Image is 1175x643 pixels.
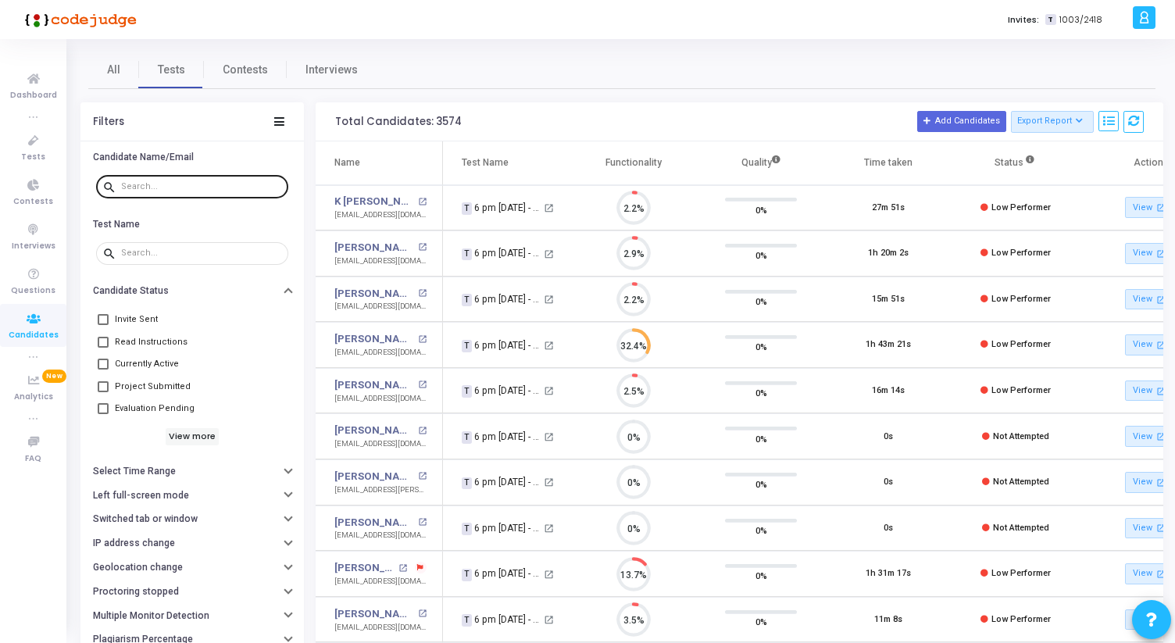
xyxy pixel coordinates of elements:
[334,209,427,221] div: [EMAIL_ADDRESS][DOMAIN_NAME]
[1155,247,1168,260] mat-icon: open_in_new
[418,198,427,206] mat-icon: open_in_new
[462,294,472,306] span: T
[166,428,220,445] h6: View more
[462,566,542,580] div: 6 pm [DATE] - Titan Engineering Intern 2026
[991,248,1051,258] span: Low Performer
[544,615,554,625] mat-icon: open_in_new
[80,531,304,555] button: IP address change
[80,484,304,508] button: Left full-screen mode
[1045,14,1055,26] span: T
[398,564,407,573] mat-icon: open_in_new
[334,194,413,209] a: K [PERSON_NAME]
[462,246,542,260] div: 6 pm [DATE] - Titan Engineering Intern 2026
[12,240,55,253] span: Interviews
[10,89,57,102] span: Dashboard
[755,568,767,584] span: 0%
[418,380,427,389] mat-icon: open_in_new
[115,399,195,418] span: Evaluation Pending
[991,339,1051,349] span: Low Performer
[102,246,121,260] mat-icon: search
[80,279,304,303] button: Candidate Status
[305,62,358,78] span: Interviews
[42,370,66,383] span: New
[991,385,1051,395] span: Low Performer
[102,180,121,194] mat-icon: search
[334,347,427,359] div: [EMAIL_ADDRESS][DOMAIN_NAME]
[1059,13,1102,27] span: 1003/2418
[462,431,472,444] span: T
[462,430,542,444] div: 6 pm [DATE] - Titan Engineering Intern 2026
[864,154,912,171] div: Time taken
[544,477,554,488] mat-icon: open_in_new
[418,335,427,344] mat-icon: open_in_new
[884,430,893,444] div: 0s
[755,477,767,492] span: 0%
[1155,384,1168,398] mat-icon: open_in_new
[21,151,45,164] span: Tests
[462,338,542,352] div: 6 pm [DATE] - Titan Engineering Intern 2026
[93,116,124,128] div: Filters
[462,292,542,306] div: 6 pm [DATE] - Titan Engineering Intern 2026
[462,475,542,489] div: 6 pm [DATE] - Titan Engineering Intern 2026
[334,515,413,530] a: [PERSON_NAME] M
[93,219,140,230] h6: Test Name
[418,427,427,435] mat-icon: open_in_new
[13,195,53,209] span: Contests
[334,301,427,313] div: [EMAIL_ADDRESS][DOMAIN_NAME]
[334,331,413,347] a: [PERSON_NAME]
[1155,476,1168,489] mat-icon: open_in_new
[223,62,268,78] span: Contests
[9,329,59,342] span: Candidates
[418,609,427,618] mat-icon: open_in_new
[334,530,427,541] div: [EMAIL_ADDRESS][DOMAIN_NAME]
[544,341,554,351] mat-icon: open_in_new
[418,472,427,480] mat-icon: open_in_new
[115,377,191,396] span: Project Submitted
[93,513,198,525] h6: Switched tab or window
[698,141,825,185] th: Quality
[1008,13,1039,27] label: Invites:
[334,438,427,450] div: [EMAIL_ADDRESS][DOMAIN_NAME]
[115,310,158,329] span: Invite Sent
[1011,111,1095,133] button: Export Report
[755,294,767,309] span: 0%
[418,243,427,252] mat-icon: open_in_new
[991,568,1051,578] span: Low Performer
[80,555,304,580] button: Geolocation change
[115,355,179,373] span: Currently Active
[1155,430,1168,443] mat-icon: open_in_new
[11,284,55,298] span: Questions
[991,614,1051,624] span: Low Performer
[884,522,893,535] div: 0s
[1155,567,1168,580] mat-icon: open_in_new
[462,523,472,535] span: T
[93,152,194,163] h6: Candidate Name/Email
[1155,521,1168,534] mat-icon: open_in_new
[93,610,209,622] h6: Multiple Monitor Detection
[872,293,905,306] div: 15m 51s
[462,569,472,581] span: T
[755,202,767,217] span: 0%
[544,249,554,259] mat-icon: open_in_new
[1155,201,1168,214] mat-icon: open_in_new
[462,521,542,535] div: 6 pm [DATE] - Titan Engineering Intern 2026
[158,62,185,78] span: Tests
[884,476,893,489] div: 0s
[418,289,427,298] mat-icon: open_in_new
[462,202,472,215] span: T
[80,507,304,531] button: Switched tab or window
[334,423,413,438] a: [PERSON_NAME]
[334,154,360,171] div: Name
[755,430,767,446] span: 0%
[25,452,41,466] span: FAQ
[334,393,427,405] div: [EMAIL_ADDRESS][DOMAIN_NAME]
[334,622,427,634] div: [EMAIL_ADDRESS][DOMAIN_NAME]
[93,490,189,502] h6: Left full-screen mode
[866,338,911,352] div: 1h 43m 21s
[755,339,767,355] span: 0%
[462,385,472,398] span: T
[872,202,905,215] div: 27m 51s
[334,240,413,255] a: [PERSON_NAME] M
[80,580,304,604] button: Proctoring stopped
